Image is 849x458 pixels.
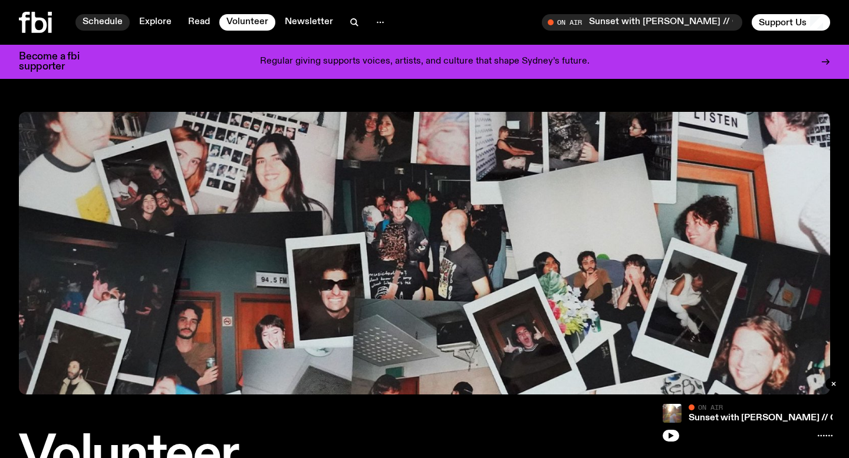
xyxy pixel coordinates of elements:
[132,14,179,31] a: Explore
[19,52,94,72] h3: Become a fbi supporter
[278,14,340,31] a: Newsletter
[752,14,830,31] button: Support Us
[219,14,275,31] a: Volunteer
[698,403,723,411] span: On Air
[542,14,742,31] button: On AirSunset with [PERSON_NAME] // Guest Mix: [PERSON_NAME]
[19,112,830,394] img: A collage of photographs and polaroids showing FBI volunteers.
[181,14,217,31] a: Read
[75,14,130,31] a: Schedule
[260,57,590,67] p: Regular giving supports voices, artists, and culture that shape Sydney’s future.
[759,17,807,28] span: Support Us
